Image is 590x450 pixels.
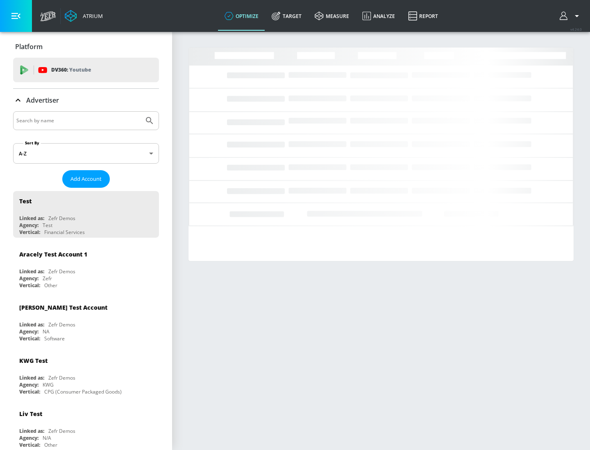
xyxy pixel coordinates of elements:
[13,89,159,112] div: Advertiser
[44,441,57,448] div: Other
[65,10,103,22] a: Atrium
[13,244,159,291] div: Aracely Test Account 1Linked as:Zefr DemosAgency:ZefrVertical:Other
[70,174,102,184] span: Add Account
[44,282,57,289] div: Other
[13,191,159,238] div: TestLinked as:Zefr DemosAgency:TestVertical:Financial Services
[19,434,39,441] div: Agency:
[19,427,44,434] div: Linked as:
[570,27,582,32] span: v 4.24.0
[26,96,59,105] p: Advertiser
[19,268,44,275] div: Linked as:
[48,374,75,381] div: Zefr Demos
[13,58,159,82] div: DV360: Youtube
[79,12,103,20] div: Atrium
[13,143,159,164] div: A-Z
[69,65,91,74] p: Youtube
[19,275,39,282] div: Agency:
[19,282,40,289] div: Vertical:
[44,229,85,236] div: Financial Services
[51,65,91,74] p: DV360:
[13,351,159,397] div: KWG TestLinked as:Zefr DemosAgency:KWGVertical:CPG (Consumer Packaged Goods)
[13,35,159,58] div: Platform
[218,1,265,31] a: optimize
[402,1,445,31] a: Report
[48,215,75,222] div: Zefr Demos
[265,1,308,31] a: Target
[43,328,50,335] div: NA
[19,250,87,258] div: Aracely Test Account 1
[308,1,356,31] a: measure
[19,222,39,229] div: Agency:
[43,222,52,229] div: Test
[15,42,43,51] p: Platform
[19,374,44,381] div: Linked as:
[43,434,51,441] div: N/A
[19,357,48,364] div: KWG Test
[19,304,107,311] div: [PERSON_NAME] Test Account
[19,335,40,342] div: Vertical:
[44,335,65,342] div: Software
[19,381,39,388] div: Agency:
[44,388,122,395] div: CPG (Consumer Packaged Goods)
[48,321,75,328] div: Zefr Demos
[48,427,75,434] div: Zefr Demos
[13,297,159,344] div: [PERSON_NAME] Test AccountLinked as:Zefr DemosAgency:NAVertical:Software
[19,328,39,335] div: Agency:
[16,115,141,126] input: Search by name
[19,215,44,222] div: Linked as:
[19,410,42,418] div: Liv Test
[19,388,40,395] div: Vertical:
[19,321,44,328] div: Linked as:
[19,441,40,448] div: Vertical:
[19,229,40,236] div: Vertical:
[356,1,402,31] a: Analyze
[19,197,32,205] div: Test
[23,140,41,146] label: Sort By
[43,275,52,282] div: Zefr
[48,268,75,275] div: Zefr Demos
[43,381,54,388] div: KWG
[62,170,110,188] button: Add Account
